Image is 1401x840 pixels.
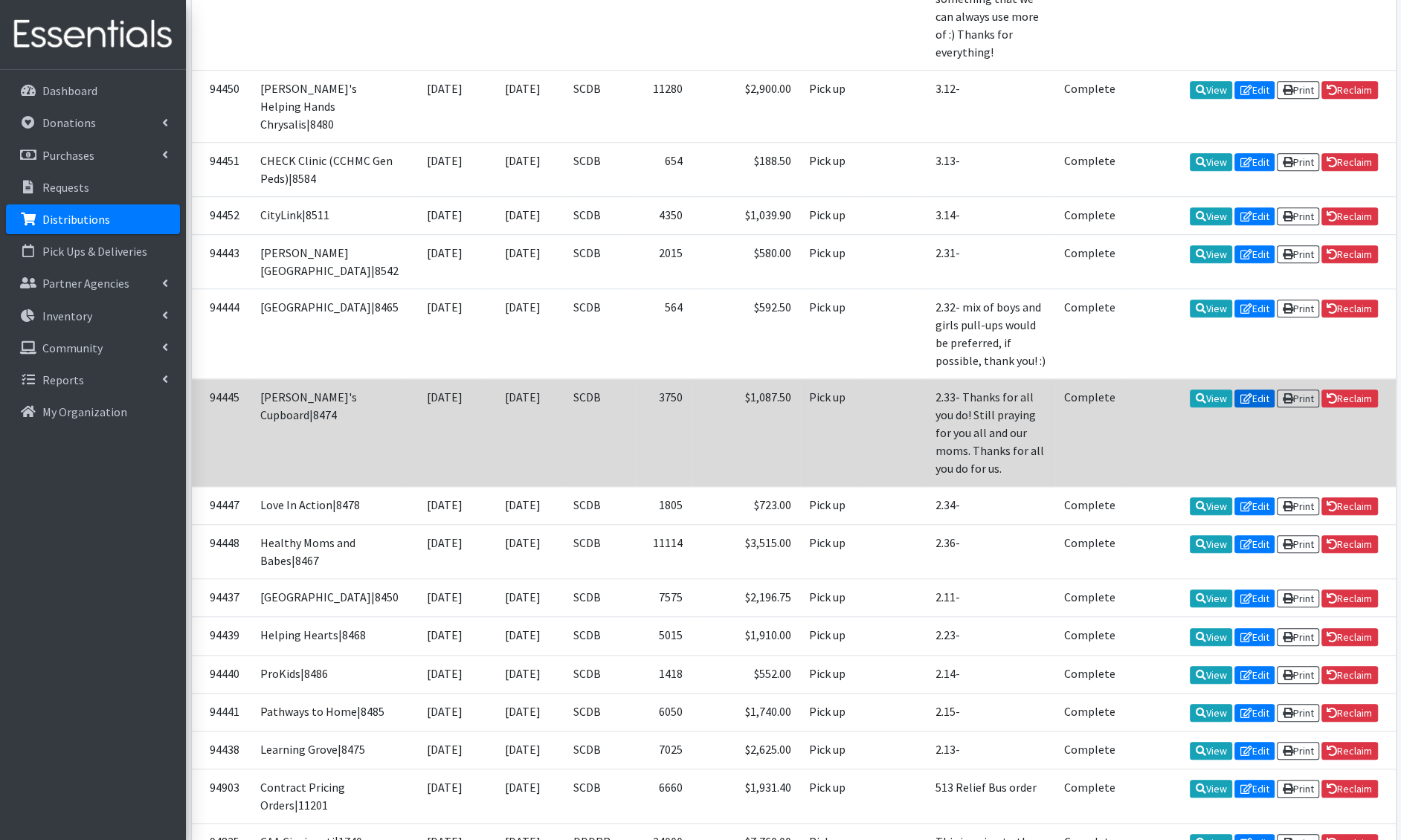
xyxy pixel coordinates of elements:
[482,71,564,143] td: [DATE]
[6,76,180,106] a: Dashboard
[408,235,482,289] td: [DATE]
[192,525,251,579] td: 94448
[692,379,800,487] td: $1,087.50
[692,579,800,617] td: $2,196.75
[564,655,635,693] td: SCDB
[564,769,635,823] td: SCDB
[927,769,1055,823] td: 513 Relief Bus order
[192,379,251,487] td: 94445
[1321,497,1378,515] a: Reclaim
[1321,300,1378,317] a: Reclaim
[42,372,84,387] p: Reports
[42,180,89,195] p: Requests
[482,617,564,655] td: [DATE]
[42,404,127,419] p: My Organization
[1234,207,1275,225] a: Edit
[192,143,251,197] td: 94451
[1234,300,1275,317] a: Edit
[800,143,862,197] td: Pick up
[800,71,862,143] td: Pick up
[1277,780,1319,798] a: Print
[408,379,482,487] td: [DATE]
[1190,81,1232,99] a: View
[1234,780,1275,798] a: Edit
[482,579,564,617] td: [DATE]
[1321,81,1378,99] a: Reclaim
[800,731,862,769] td: Pick up
[927,197,1055,235] td: 3.14-
[1190,535,1232,553] a: View
[692,289,800,379] td: $592.50
[800,197,862,235] td: Pick up
[1277,628,1319,646] a: Print
[42,276,129,291] p: Partner Agencies
[192,197,251,235] td: 94452
[1321,207,1378,225] a: Reclaim
[192,235,251,289] td: 94443
[6,397,180,427] a: My Organization
[1277,535,1319,553] a: Print
[192,579,251,617] td: 94437
[6,172,180,202] a: Requests
[192,693,251,731] td: 94441
[42,340,103,355] p: Community
[1190,780,1232,798] a: View
[1055,289,1124,379] td: Complete
[408,143,482,197] td: [DATE]
[800,379,862,487] td: Pick up
[635,487,692,525] td: 1805
[251,525,408,579] td: Healthy Moms and Babes|8467
[1277,300,1319,317] a: Print
[408,617,482,655] td: [DATE]
[6,10,180,59] img: HumanEssentials
[1234,497,1275,515] a: Edit
[408,655,482,693] td: [DATE]
[482,525,564,579] td: [DATE]
[1321,153,1378,171] a: Reclaim
[635,197,692,235] td: 4350
[251,71,408,143] td: [PERSON_NAME]'s Helping Hands Chrysalis|8480
[192,655,251,693] td: 94440
[1321,742,1378,760] a: Reclaim
[1234,245,1275,263] a: Edit
[408,525,482,579] td: [DATE]
[564,731,635,769] td: SCDB
[1190,497,1232,515] a: View
[251,235,408,289] td: [PERSON_NAME][GEOGRAPHIC_DATA]|8542
[800,235,862,289] td: Pick up
[408,579,482,617] td: [DATE]
[1234,589,1275,607] a: Edit
[692,487,800,525] td: $723.00
[1321,666,1378,684] a: Reclaim
[564,693,635,731] td: SCDB
[800,655,862,693] td: Pick up
[692,731,800,769] td: $2,625.00
[6,268,180,298] a: Partner Agencies
[635,235,692,289] td: 2015
[6,140,180,170] a: Purchases
[192,731,251,769] td: 94438
[1055,617,1124,655] td: Complete
[635,579,692,617] td: 7575
[482,143,564,197] td: [DATE]
[6,333,180,363] a: Community
[1277,245,1319,263] a: Print
[635,769,692,823] td: 6660
[1321,245,1378,263] a: Reclaim
[1055,197,1124,235] td: Complete
[692,143,800,197] td: $188.50
[1321,628,1378,646] a: Reclaim
[927,71,1055,143] td: 3.12-
[6,204,180,234] a: Distributions
[1055,235,1124,289] td: Complete
[251,617,408,655] td: Helping Hearts|8468
[408,693,482,731] td: [DATE]
[692,655,800,693] td: $552.00
[408,769,482,823] td: [DATE]
[251,693,408,731] td: Pathways to Home|8485
[1321,704,1378,722] a: Reclaim
[408,197,482,235] td: [DATE]
[635,379,692,487] td: 3750
[927,379,1055,487] td: 2.33- Thanks for all you do! Still praying for you all and our moms. Thanks for all you do for us.
[564,71,635,143] td: SCDB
